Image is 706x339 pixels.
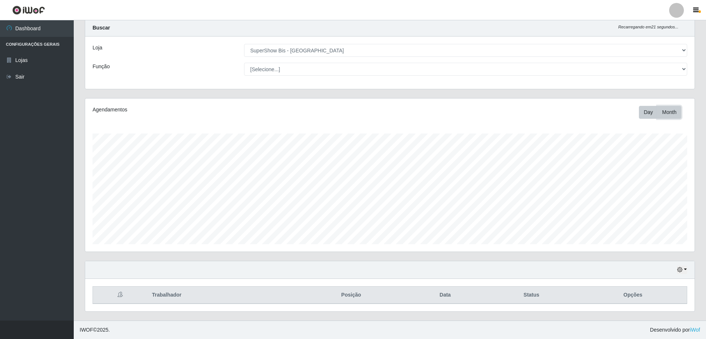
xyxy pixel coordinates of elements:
[12,6,45,15] img: CoreUI Logo
[650,326,700,334] span: Desenvolvido por
[80,327,93,333] span: IWOF
[93,63,110,70] label: Função
[639,106,687,119] div: Toolbar with button groups
[639,106,658,119] button: Day
[690,327,700,333] a: iWof
[618,25,678,29] i: Recarregando em 21 segundos...
[639,106,681,119] div: First group
[93,25,110,31] strong: Buscar
[93,106,334,114] div: Agendamentos
[407,287,484,304] th: Data
[296,287,406,304] th: Posição
[579,287,687,304] th: Opções
[484,287,579,304] th: Status
[80,326,110,334] span: © 2025 .
[657,106,681,119] button: Month
[93,44,102,52] label: Loja
[147,287,296,304] th: Trabalhador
